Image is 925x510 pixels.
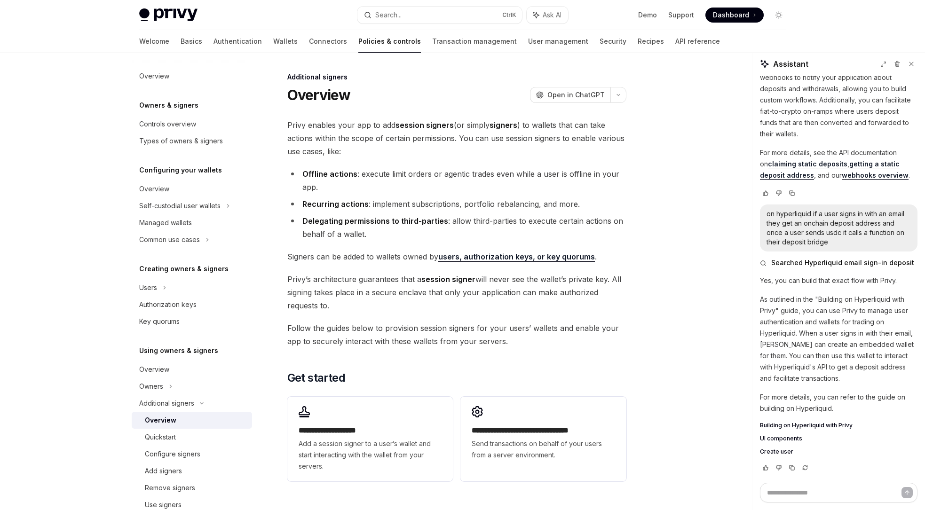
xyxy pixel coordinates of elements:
span: Privy enables your app to add (or simply ) to wallets that can take actions within the scope of c... [287,118,626,158]
a: claiming static deposits [768,160,847,168]
a: Overview [132,180,252,197]
span: Building on Hyperliquid with Privy [760,422,853,429]
div: Users [139,282,157,293]
p: As outlined in the "Building on Hyperliquid with Privy" guide, you can use Privy to manage user a... [760,294,917,384]
a: Basics [181,30,202,53]
span: Send transactions on behalf of your users from a server environment. [472,438,615,461]
a: Types of owners & signers [132,133,252,149]
p: Yes, you can build that exact flow with Privy. [760,275,917,286]
span: Create user [760,448,793,455]
div: on hyperliquid if a user signs in with an email they get an onchain deposit address and once a us... [767,209,911,247]
h1: Overview [287,86,351,103]
span: Ctrl K [502,11,516,19]
a: Policies & controls [358,30,421,53]
div: Additional signers [287,72,626,82]
div: Self-custodial user wallets [139,200,221,212]
span: Signers can be added to wallets owned by . [287,250,626,263]
h5: Owners & signers [139,100,198,111]
a: Create user [760,448,917,455]
a: Welcome [139,30,169,53]
li: : implement subscriptions, portfolio rebalancing, and more. [287,197,626,211]
a: Controls overview [132,116,252,133]
a: getting a static deposit address [760,160,900,180]
div: Key quorums [139,316,180,327]
button: Toggle dark mode [771,8,786,23]
a: User management [528,30,588,53]
p: You can generate a static BTC address for depositing tokens into a Spark wallet. Once a deposit i... [760,27,917,140]
a: API reference [675,30,720,53]
div: Common use cases [139,234,200,245]
a: Authentication [213,30,262,53]
strong: Offline actions [302,169,357,179]
a: Overview [132,361,252,378]
span: Follow the guides below to provision session signers for your users’ wallets and enable your app ... [287,322,626,348]
button: Send message [901,487,913,498]
a: Quickstart [132,429,252,446]
a: Connectors [309,30,347,53]
div: Remove signers [145,482,195,494]
a: Recipes [638,30,664,53]
li: : allow third-parties to execute certain actions on behalf of a wallet. [287,214,626,241]
a: Wallets [273,30,298,53]
span: Open in ChatGPT [547,90,605,100]
span: Dashboard [713,10,749,20]
div: Quickstart [145,432,176,443]
strong: Delegating permissions to third-parties [302,216,448,226]
div: Overview [139,71,169,82]
span: Assistant [773,58,808,70]
a: Overview [132,412,252,429]
a: users, authorization keys, or key quorums [438,252,595,262]
strong: session signers [395,120,454,130]
div: Configure signers [145,448,200,460]
a: Dashboard [705,8,764,23]
div: Overview [139,183,169,195]
span: Add a session signer to a user’s wallet and start interacting with the wallet from your servers. [299,438,442,472]
button: Searched Hyperliquid email sign-in deposit [760,258,917,267]
a: UI components [760,435,917,442]
a: Managed wallets [132,214,252,231]
p: For more details, you can refer to the guide on building on Hyperliquid. [760,392,917,414]
a: Building on Hyperliquid with Privy [760,422,917,429]
a: Add signers [132,463,252,479]
span: Ask AI [543,10,561,20]
a: Configure signers [132,446,252,463]
div: Additional signers [139,398,194,409]
span: Get started [287,370,345,385]
p: For more details, see the API documentation on , , and our . [760,147,917,181]
span: Searched Hyperliquid email sign-in deposit [771,258,914,267]
a: Key quorums [132,313,252,330]
img: light logo [139,8,198,22]
div: Controls overview [139,118,196,130]
a: webhooks overview [842,171,909,180]
div: Types of owners & signers [139,135,223,147]
strong: signers [490,120,517,130]
a: Support [668,10,694,20]
button: Search...CtrlK [357,7,522,24]
a: Demo [638,10,657,20]
div: Overview [139,364,169,375]
a: Remove signers [132,479,252,496]
a: Authorization keys [132,296,252,313]
a: Security [600,30,626,53]
h5: Configuring your wallets [139,165,222,176]
button: Ask AI [527,7,568,24]
div: Managed wallets [139,217,192,228]
h5: Using owners & signers [139,345,218,356]
div: Add signers [145,465,182,477]
h5: Creating owners & signers [139,263,229,275]
div: Authorization keys [139,299,197,310]
button: Open in ChatGPT [530,87,610,103]
strong: session signer [421,275,475,284]
span: Privy’s architecture guarantees that a will never see the wallet’s private key. All signing takes... [287,273,626,312]
div: Overview [145,415,176,426]
span: UI components [760,435,802,442]
a: Transaction management [432,30,517,53]
a: Overview [132,68,252,85]
div: Search... [375,9,402,21]
div: Owners [139,381,163,392]
a: **** **** **** *****Add a session signer to a user’s wallet and start interacting with the wallet... [287,397,453,481]
strong: Recurring actions [302,199,369,209]
li: : execute limit orders or agentic trades even while a user is offline in your app. [287,167,626,194]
